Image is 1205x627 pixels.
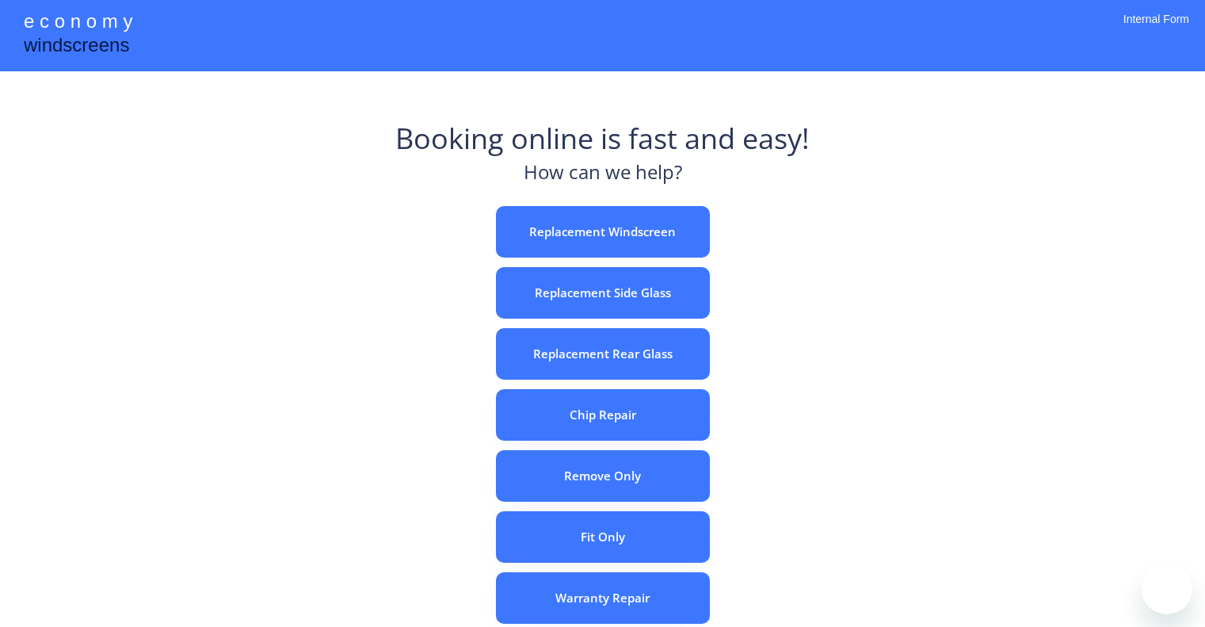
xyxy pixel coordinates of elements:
[24,32,129,63] div: windscreens
[496,328,710,380] button: Replacement Rear Glass
[1123,12,1189,48] div: Internal Form
[524,159,682,194] div: How can we help?
[24,8,132,38] div: e c o n o m y
[1142,564,1192,614] iframe: Button to launch messaging window
[496,389,710,441] button: Chip Repair
[496,572,710,624] button: Warranty Repair
[496,450,710,502] button: Remove Only
[496,206,710,258] button: Replacement Windscreen
[496,267,710,319] button: Replacement Side Glass
[395,119,810,159] div: Booking online is fast and easy!
[496,511,710,563] button: Fit Only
